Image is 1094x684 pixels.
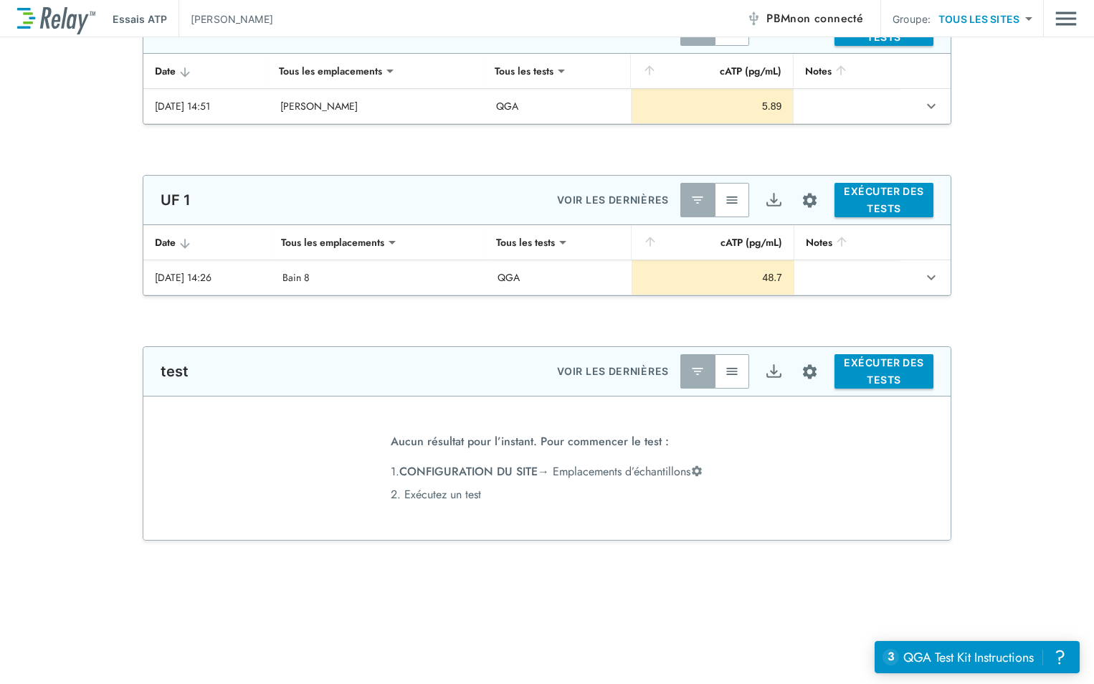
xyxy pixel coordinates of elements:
[893,11,931,27] p: Groupe:
[746,11,761,26] img: Icône hors ligne
[875,641,1080,673] iframe: Resource center
[720,234,782,251] font: cATP (pg/mL)
[486,228,565,257] div: Tous les tests
[765,363,783,381] img: Icône d’exportation
[557,363,669,380] p: VOIR LES DERNIÈRES
[486,260,632,295] td: QGA
[391,430,669,460] span: Aucun résultat pour l’instant. Pour commencer le test :
[557,191,669,209] p: VOIR LES DERNIÈRES
[155,64,176,78] font: Date
[399,463,538,480] span: CONFIGURATION DU SITE
[161,191,191,209] p: UF 1
[725,193,739,207] img: Voir tout
[791,181,829,219] button: Configuration du site
[17,4,95,34] img: LuminUltra Relay
[1055,5,1077,32] button: Menu principal
[485,57,563,85] div: Tous les tests
[690,193,705,207] img: Dernier
[834,354,933,389] button: EXÉCUTER DES TESTS
[919,265,943,290] button: Développer la ligne
[269,89,485,123] td: [PERSON_NAME]
[756,183,791,217] button: Exportation
[485,89,631,123] td: QGA
[644,270,782,285] div: 48.7
[271,260,487,295] td: Bain 8
[143,54,951,124] table: Tableau autocollant
[791,353,829,391] button: Configuration du site
[790,10,863,27] span: non connecté
[690,465,703,478] img: Icône des paramètres
[805,62,832,80] font: Notes
[391,483,703,506] li: 2. Exécutez un test
[756,354,791,389] button: Exportation
[191,11,273,27] p: [PERSON_NAME]
[919,94,943,118] button: Développer la ligne
[806,234,832,251] font: Notes
[720,62,781,80] font: cATP (pg/mL)
[143,225,951,295] table: Tableau autocollant
[643,99,781,113] div: 5.89
[155,235,176,250] font: Date
[690,364,705,379] img: Dernier
[834,183,933,217] button: EXÉCUTER DES TESTS
[161,363,189,380] p: test
[113,11,167,27] p: Essais ATP
[765,191,783,209] img: Icône d’exportation
[155,270,260,285] div: [DATE] 14:26
[1055,5,1077,32] img: Icône de tiroir
[801,191,819,209] img: Icône des paramètres
[391,463,690,480] font: 1. → Emplacements d’échantillons
[155,99,257,113] div: [DATE] 14:51
[741,4,869,33] button: PBMnon connecté
[725,364,739,379] img: Voir tout
[801,363,819,381] img: Icône des paramètres
[269,57,392,85] div: Tous les emplacements
[766,9,863,29] span: PBM
[834,11,933,46] button: EXÉCUTER DES TESTS
[271,228,394,257] div: Tous les emplacements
